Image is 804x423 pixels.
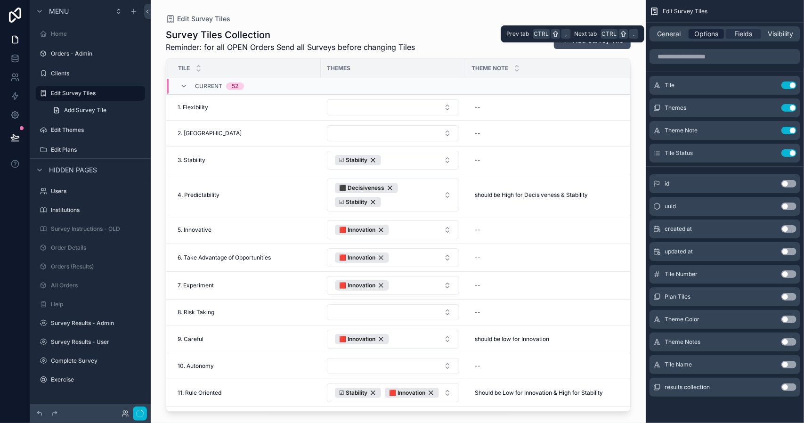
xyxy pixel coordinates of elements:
[665,149,693,157] span: Tile Status
[665,293,690,301] span: Plan Tiles
[658,29,681,39] span: General
[51,338,143,346] label: Survey Results - User
[630,30,638,38] span: .
[36,26,145,41] a: Home
[768,29,794,39] span: Visibility
[36,259,145,274] a: Orders (Results)
[327,65,350,72] span: Themes
[51,225,143,233] label: Survey Instructions - OLD
[51,319,143,327] label: Survey Results - Admin
[665,270,698,278] span: Tile Number
[36,46,145,61] a: Orders - Admin
[51,50,143,57] label: Orders - Admin
[36,316,145,331] a: Survey Results - Admin
[232,82,238,90] div: 52
[601,29,618,39] span: Ctrl
[665,203,676,210] span: uuid
[51,187,143,195] label: Users
[47,103,145,118] a: Add Survey Tile
[36,240,145,255] a: Order Details
[36,184,145,199] a: Users
[195,82,222,90] span: Current
[735,29,753,39] span: Fields
[665,361,692,368] span: Tile Name
[665,180,669,187] span: id
[665,316,699,323] span: Theme Color
[36,66,145,81] a: Clients
[51,263,143,270] label: Orders (Results)
[36,203,145,218] a: Institutions
[51,89,139,97] label: Edit Survey Tiles
[665,338,700,346] span: Theme Notes
[36,142,145,157] a: Edit Plans
[36,122,145,138] a: Edit Themes
[663,8,707,15] span: Edit Survey Tiles
[51,206,143,214] label: Institutions
[665,248,693,255] span: updated at
[36,297,145,312] a: Help
[36,334,145,350] a: Survey Results - User
[51,30,143,38] label: Home
[533,29,550,39] span: Ctrl
[665,104,686,112] span: Themes
[36,353,145,368] a: Complete Survey
[36,278,145,293] a: All Orders
[665,383,710,391] span: results collection
[49,165,97,175] span: Hidden pages
[665,127,698,134] span: Theme Note
[665,225,692,233] span: created at
[471,65,508,72] span: Theme Note
[665,81,674,89] span: Tile
[36,372,145,387] a: Exercise
[49,7,69,16] span: Menu
[51,146,143,154] label: Edit Plans
[178,65,190,72] span: Tile
[51,244,143,252] label: Order Details
[51,376,143,383] label: Exercise
[36,86,145,101] a: Edit Survey Tiles
[51,126,143,134] label: Edit Themes
[51,282,143,289] label: All Orders
[51,357,143,365] label: Complete Survey
[64,106,106,114] span: Add Survey Tile
[51,70,143,77] label: Clients
[36,221,145,236] a: Survey Instructions - OLD
[507,30,529,38] span: Prev tab
[694,29,718,39] span: Options
[562,30,570,38] span: ,
[575,30,597,38] span: Next tab
[51,301,143,308] label: Help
